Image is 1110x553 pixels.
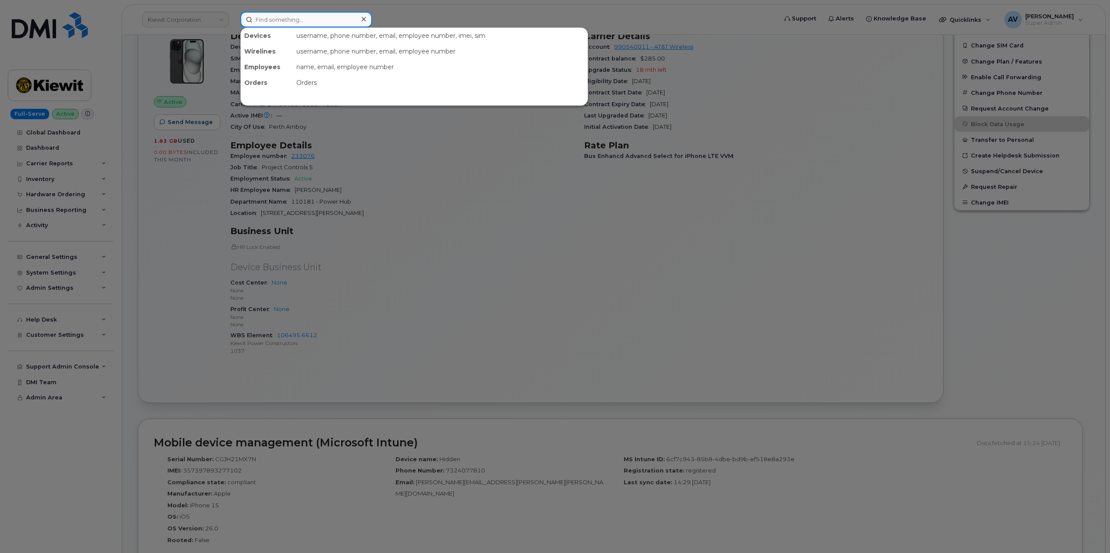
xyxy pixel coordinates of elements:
div: Wirelines [241,44,293,59]
input: Find something... [240,12,372,27]
div: name, email, employee number [293,59,588,75]
iframe: Messenger Launcher [1072,515,1103,546]
div: Orders [241,75,293,90]
div: Employees [241,59,293,75]
div: Devices [241,28,293,44]
div: Orders [293,75,588,90]
div: username, phone number, email, employee number, imei, sim [293,28,588,44]
div: username, phone number, email, employee number [293,44,588,59]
